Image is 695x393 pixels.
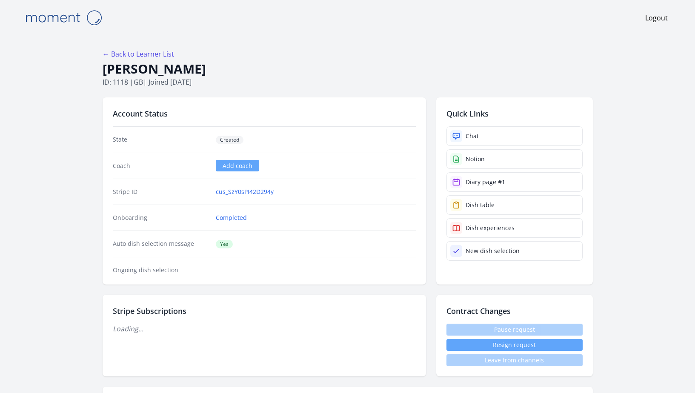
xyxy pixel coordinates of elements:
a: Chat [446,126,583,146]
a: New dish selection [446,241,583,261]
div: Chat [466,132,479,140]
span: Leave from channels [446,354,583,366]
div: Dish experiences [466,224,515,232]
dt: Auto dish selection message [113,239,209,248]
div: New dish selection [466,247,520,255]
h2: Contract Changes [446,305,583,317]
a: cus_SzY0sPI42D294y [216,188,274,196]
dt: Onboarding [113,214,209,222]
span: Yes [216,240,233,248]
h1: [PERSON_NAME] [103,61,593,77]
dt: State [113,135,209,144]
a: Dish table [446,195,583,215]
h2: Quick Links [446,108,583,120]
dt: Ongoing dish selection [113,266,209,274]
span: Created [216,136,243,144]
button: Resign request [446,339,583,351]
h2: Stripe Subscriptions [113,305,416,317]
a: Completed [216,214,247,222]
dt: Coach [113,162,209,170]
span: gb [134,77,143,87]
div: Diary page #1 [466,178,505,186]
p: ID: 1118 | | Joined [DATE] [103,77,593,87]
a: Add coach [216,160,259,171]
a: Diary page #1 [446,172,583,192]
p: Loading... [113,324,416,334]
h2: Account Status [113,108,416,120]
div: Notion [466,155,485,163]
a: ← Back to Learner List [103,49,174,59]
div: Dish table [466,201,495,209]
dt: Stripe ID [113,188,209,196]
a: Notion [446,149,583,169]
a: Dish experiences [446,218,583,238]
a: Logout [645,13,668,23]
span: Pause request [446,324,583,336]
img: Moment [21,7,106,28]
